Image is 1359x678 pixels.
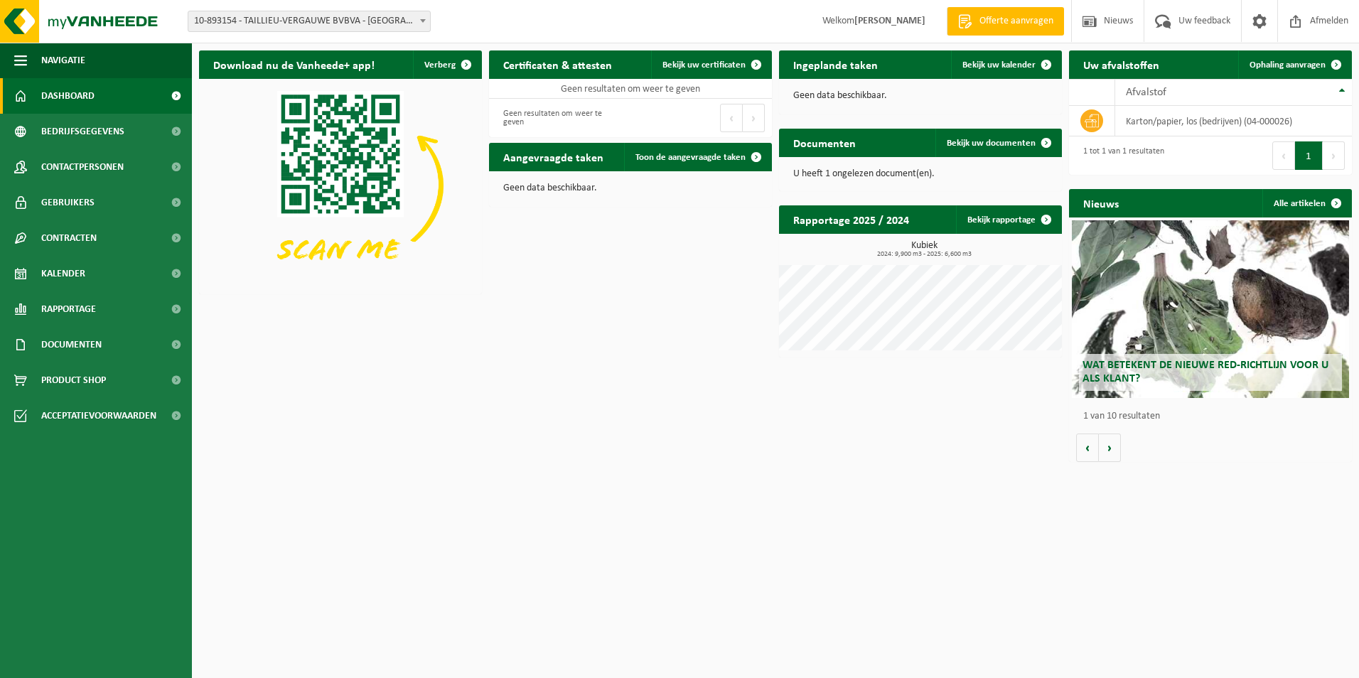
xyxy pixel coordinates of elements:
span: Product Shop [41,362,106,398]
span: Toon de aangevraagde taken [635,153,746,162]
p: Geen data beschikbaar. [503,183,758,193]
div: 1 tot 1 van 1 resultaten [1076,140,1164,171]
h2: Uw afvalstoffen [1069,50,1173,78]
a: Offerte aanvragen [947,7,1064,36]
span: Bekijk uw kalender [962,60,1036,70]
span: Bekijk uw certificaten [662,60,746,70]
span: Wat betekent de nieuwe RED-richtlijn voor u als klant? [1083,360,1328,384]
span: Kalender [41,256,85,291]
span: Afvalstof [1126,87,1166,98]
span: Contracten [41,220,97,256]
p: 1 van 10 resultaten [1083,411,1345,421]
span: Bekijk uw documenten [947,139,1036,148]
button: Previous [720,104,743,132]
button: Next [743,104,765,132]
button: Vorige [1076,434,1099,462]
span: Offerte aanvragen [976,14,1057,28]
button: Next [1323,141,1345,170]
button: Previous [1272,141,1295,170]
h2: Certificaten & attesten [489,50,626,78]
td: karton/papier, los (bedrijven) (04-000026) [1115,106,1352,136]
span: Gebruikers [41,185,95,220]
h2: Aangevraagde taken [489,143,618,171]
a: Alle artikelen [1262,189,1350,217]
span: 2024: 9,900 m3 - 2025: 6,600 m3 [786,251,1062,258]
span: Rapportage [41,291,96,327]
span: Documenten [41,327,102,362]
span: 10-893154 - TAILLIEU-VERGAUWE BVBVA - BESELARE [188,11,430,31]
span: Dashboard [41,78,95,114]
h2: Ingeplande taken [779,50,892,78]
h2: Nieuws [1069,189,1133,217]
button: 1 [1295,141,1323,170]
p: U heeft 1 ongelezen document(en). [793,169,1048,179]
a: Bekijk uw certificaten [651,50,770,79]
a: Bekijk uw documenten [935,129,1060,157]
h3: Kubiek [786,241,1062,258]
h2: Rapportage 2025 / 2024 [779,205,923,233]
span: Acceptatievoorwaarden [41,398,156,434]
a: Ophaling aanvragen [1238,50,1350,79]
span: Contactpersonen [41,149,124,185]
a: Bekijk rapportage [956,205,1060,234]
span: Navigatie [41,43,85,78]
button: Verberg [413,50,480,79]
strong: [PERSON_NAME] [854,16,925,26]
span: Bedrijfsgegevens [41,114,124,149]
h2: Documenten [779,129,870,156]
button: Volgende [1099,434,1121,462]
span: 10-893154 - TAILLIEU-VERGAUWE BVBVA - BESELARE [188,11,431,32]
td: Geen resultaten om weer te geven [489,79,772,99]
a: Bekijk uw kalender [951,50,1060,79]
img: Download de VHEPlus App [199,79,482,291]
div: Geen resultaten om weer te geven [496,102,623,134]
h2: Download nu de Vanheede+ app! [199,50,389,78]
a: Wat betekent de nieuwe RED-richtlijn voor u als klant? [1072,220,1349,398]
span: Verberg [424,60,456,70]
a: Toon de aangevraagde taken [624,143,770,171]
span: Ophaling aanvragen [1250,60,1326,70]
p: Geen data beschikbaar. [793,91,1048,101]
